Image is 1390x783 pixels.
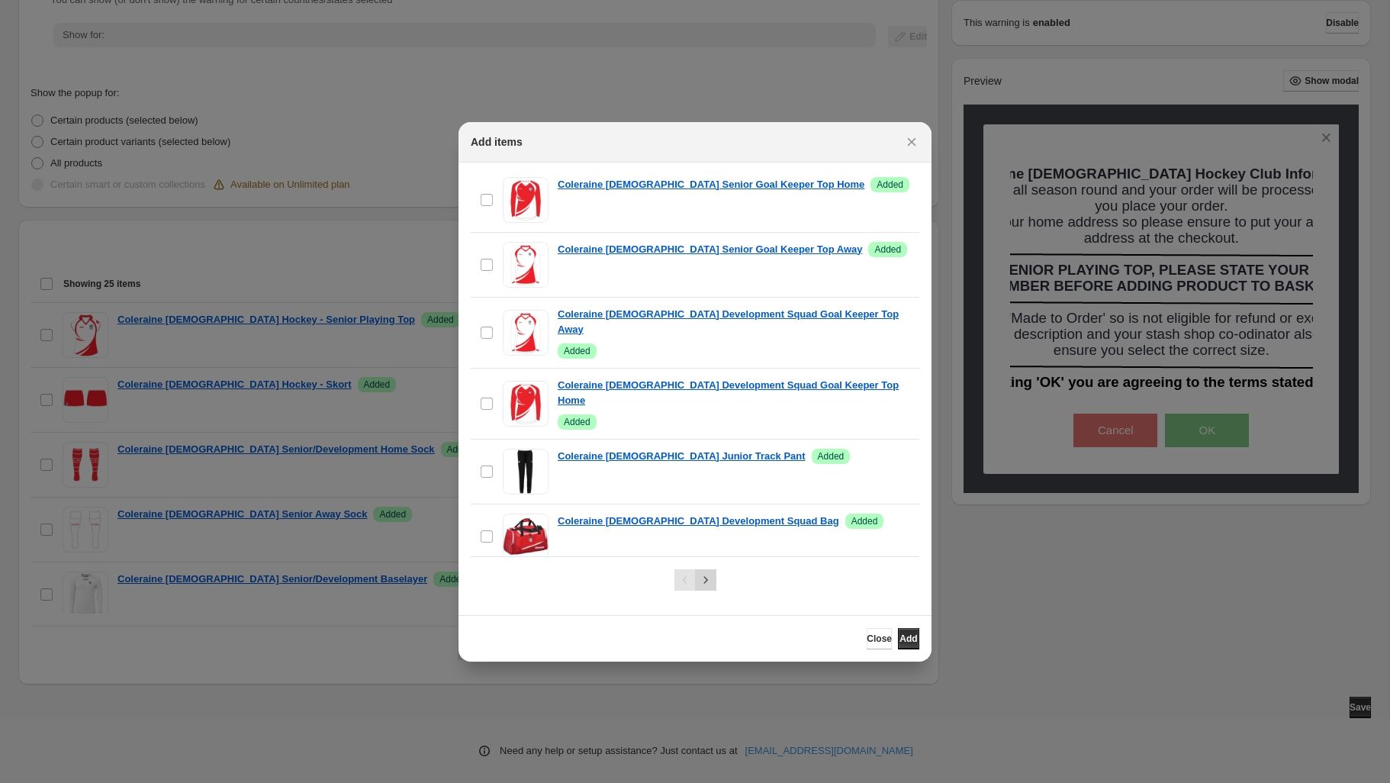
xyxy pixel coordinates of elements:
[558,177,864,192] a: Coleraine [DEMOGRAPHIC_DATA] Senior Goal Keeper Top Home
[867,628,892,649] button: Close
[674,569,716,591] nav: Pagination
[899,633,917,645] span: Add
[851,515,878,527] span: Added
[558,514,839,529] a: Coleraine [DEMOGRAPHIC_DATA] Development Squad Bag
[898,628,919,649] button: Add
[558,449,806,464] a: Coleraine [DEMOGRAPHIC_DATA] Junior Track Pant
[503,449,549,495] img: Coleraine Ladies Junior Track Pant
[558,378,910,408] a: Coleraine [DEMOGRAPHIC_DATA] Development Squad Goal Keeper Top Home
[503,242,549,288] img: Coleraine Ladies Senior Goal Keeper Top Away
[867,633,892,645] span: Close
[877,179,903,191] span: Added
[503,381,549,427] img: Coleraine Ladies Development Squad Goal Keeper Top Home
[503,177,549,223] img: Coleraine Ladies Senior Goal Keeper Top Home
[695,569,716,591] button: Next
[558,307,910,337] a: Coleraine [DEMOGRAPHIC_DATA] Development Squad Goal Keeper Top Away
[503,310,549,356] img: Coleraine Ladies Development Squad Goal Keeper Top Away
[901,131,922,153] button: Close
[874,243,901,256] span: Added
[558,242,862,257] a: Coleraine [DEMOGRAPHIC_DATA] Senior Goal Keeper Top Away
[564,345,590,357] span: Added
[471,134,523,150] h2: Add items
[503,514,549,559] img: Coleraine Ladies Development Squad Bag
[564,416,590,428] span: Added
[818,450,845,462] span: Added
